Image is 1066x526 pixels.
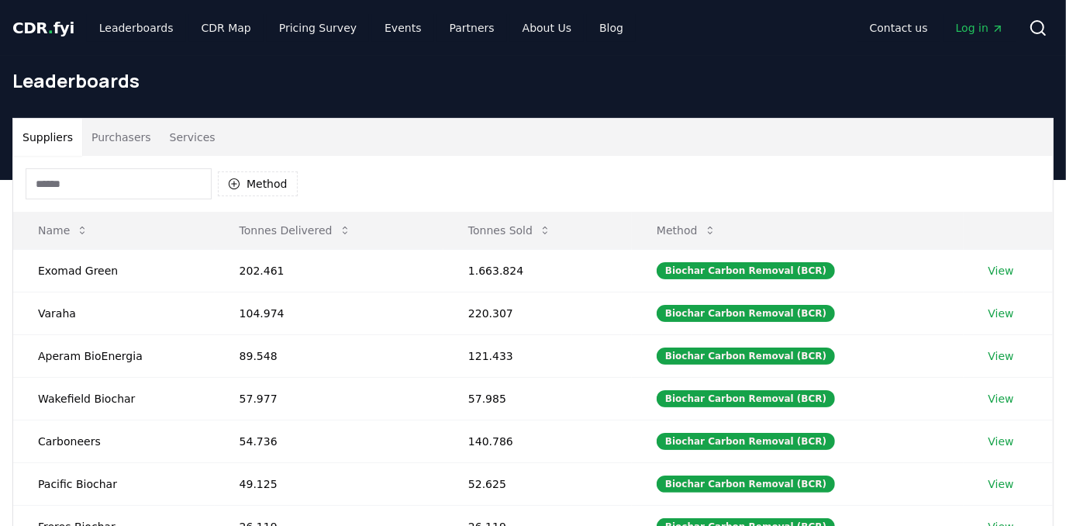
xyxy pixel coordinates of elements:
[443,420,632,462] td: 140.786
[13,462,215,505] td: Pacific Biochar
[227,215,364,246] button: Tonnes Delivered
[267,14,369,42] a: Pricing Survey
[443,334,632,377] td: 121.433
[372,14,433,42] a: Events
[857,14,1016,42] nav: Main
[13,292,215,334] td: Varaha
[160,119,225,156] button: Services
[215,292,443,334] td: 104.974
[215,334,443,377] td: 89.548
[215,462,443,505] td: 49.125
[988,306,1014,321] a: View
[87,14,186,42] a: Leaderboards
[215,377,443,420] td: 57.977
[644,215,729,246] button: Method
[657,433,835,450] div: Biochar Carbon Removal (BCR)
[13,334,215,377] td: Aperam BioEnergia
[510,14,584,42] a: About Us
[437,14,507,42] a: Partners
[12,19,74,37] span: CDR fyi
[189,14,264,42] a: CDR Map
[956,20,1004,36] span: Log in
[48,19,53,37] span: .
[988,391,1014,407] a: View
[13,119,82,156] button: Suppliers
[857,14,940,42] a: Contact us
[13,377,215,420] td: Wakefield Biochar
[13,420,215,462] td: Carboneers
[218,171,298,196] button: Method
[443,249,632,292] td: 1.663.824
[12,17,74,39] a: CDR.fyi
[657,262,835,279] div: Biochar Carbon Removal (BCR)
[657,476,835,493] div: Biochar Carbon Removal (BCR)
[657,348,835,365] div: Biochar Carbon Removal (BCR)
[215,249,443,292] td: 202.461
[657,390,835,407] div: Biochar Carbon Removal (BCR)
[215,420,443,462] td: 54.736
[82,119,160,156] button: Purchasers
[13,249,215,292] td: Exomad Green
[456,215,564,246] button: Tonnes Sold
[988,348,1014,364] a: View
[944,14,1016,42] a: Log in
[587,14,636,42] a: Blog
[87,14,636,42] nav: Main
[988,434,1014,449] a: View
[443,462,632,505] td: 52.625
[988,476,1014,492] a: View
[12,68,1054,93] h1: Leaderboards
[443,292,632,334] td: 220.307
[443,377,632,420] td: 57.985
[988,263,1014,279] a: View
[26,215,101,246] button: Name
[657,305,835,322] div: Biochar Carbon Removal (BCR)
